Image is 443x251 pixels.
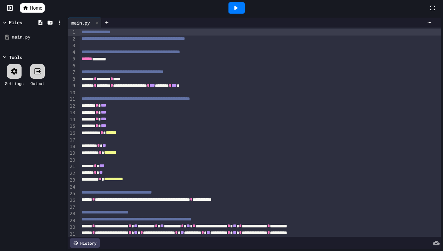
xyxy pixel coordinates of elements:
div: 25 [68,191,76,198]
div: 2 [68,36,76,43]
div: 20 [68,157,76,164]
div: 26 [68,197,76,204]
div: main.py [68,19,93,26]
div: 6 [68,63,76,69]
div: 15 [68,123,76,130]
span: Home [30,5,42,11]
div: Settings [5,80,24,86]
div: 8 [68,76,76,83]
div: 13 [68,110,76,117]
div: Tools [9,54,22,61]
div: 10 [68,90,76,96]
a: Home [20,3,45,13]
div: 1 [68,29,76,36]
div: 7 [68,69,76,76]
div: 28 [68,210,76,217]
div: 31 [68,231,76,238]
div: 17 [68,137,76,143]
div: 19 [68,150,76,157]
div: 24 [68,184,76,191]
div: 23 [68,177,76,184]
div: 30 [68,224,76,231]
div: Files [9,19,22,26]
div: main.py [12,34,64,41]
div: 4 [68,49,76,56]
div: 27 [68,204,76,211]
div: 5 [68,56,76,63]
div: 14 [68,117,76,124]
div: 16 [68,130,76,137]
div: Output [31,80,44,86]
div: 29 [68,217,76,224]
div: History [70,238,100,248]
div: 11 [68,96,76,103]
div: main.py [68,18,101,28]
div: 12 [68,103,76,110]
div: 21 [68,163,76,170]
div: 9 [68,83,76,90]
div: 3 [68,42,76,49]
div: 22 [68,170,76,177]
div: 18 [68,143,76,150]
